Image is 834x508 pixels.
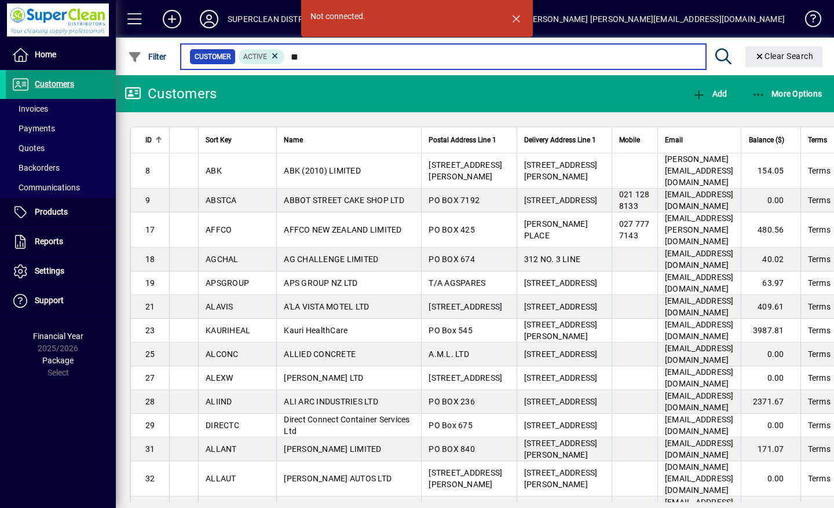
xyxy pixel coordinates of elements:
[524,468,598,489] span: [STREET_ADDRESS][PERSON_NAME]
[692,89,727,98] span: Add
[429,421,473,430] span: PO Box 675
[619,219,650,240] span: 027 777 7143
[665,134,734,146] div: Email
[808,372,831,384] span: Terms
[33,332,83,341] span: Financial Year
[665,367,734,388] span: [EMAIL_ADDRESS][DOMAIN_NAME]
[524,219,588,240] span: [PERSON_NAME] PLACE
[619,134,650,146] div: Mobile
[239,49,285,64] mat-chip: Activation Status: Active
[145,397,155,406] span: 28
[808,134,827,146] span: Terms
[524,278,598,288] span: [STREET_ADDRESS]
[808,194,831,206] span: Terms
[12,163,60,172] span: Backorders
[145,255,155,264] span: 18
[429,134,496,146] span: Postal Address Line 1
[6,41,116,69] a: Home
[284,415,409,436] span: Direct Connect Container Services Ltd
[808,348,831,360] span: Terms
[808,224,831,235] span: Terms
[128,52,167,61] span: Filter
[145,421,155,430] span: 29
[749,134,784,146] span: Balance ($)
[741,437,800,461] td: 171.07
[145,474,155,483] span: 32
[524,134,596,146] span: Delivery Address Line 1
[145,225,155,234] span: 17
[206,278,249,288] span: APSGROUP
[125,84,217,103] div: Customers
[808,253,831,265] span: Terms
[665,439,734,459] span: [EMAIL_ADDRESS][DOMAIN_NAME]
[6,198,116,227] a: Products
[6,138,116,158] a: Quotes
[525,10,785,28] div: [PERSON_NAME] [PERSON_NAME][EMAIL_ADDRESS][DOMAIN_NAME]
[195,51,231,62] span: Customer
[6,286,116,315] a: Support
[284,397,378,406] span: ALI ARC INDUSTRIES LTD
[6,158,116,178] a: Backorders
[524,349,598,359] span: [STREET_ADDRESS]
[206,373,233,382] span: ALEXW
[206,134,232,146] span: Sort Key
[524,160,598,181] span: [STREET_ADDRESS][PERSON_NAME]
[284,134,414,146] div: Name
[284,166,361,175] span: ABK (2010) LIMITED
[145,278,155,288] span: 19
[429,468,502,489] span: [STREET_ADDRESS][PERSON_NAME]
[524,196,598,205] span: [STREET_ADDRESS]
[284,326,348,335] span: Kauri HealthCare
[145,166,150,175] span: 8
[429,278,485,288] span: T/A AGSPARES
[12,104,48,113] span: Invoices
[145,134,162,146] div: ID
[429,302,502,311] span: [STREET_ADDRESS]
[741,390,800,414] td: 2371.67
[665,273,734,293] span: [EMAIL_ADDRESS][DOMAIN_NAME]
[6,227,116,256] a: Reports
[145,373,155,382] span: 27
[145,444,155,454] span: 31
[145,196,150,205] span: 9
[145,302,155,311] span: 21
[665,415,734,436] span: [EMAIL_ADDRESS][DOMAIN_NAME]
[665,134,683,146] span: Email
[808,277,831,289] span: Terms
[206,225,232,234] span: AFFCO
[429,160,502,181] span: [STREET_ADDRESS][PERSON_NAME]
[748,134,795,146] div: Balance ($)
[284,474,392,483] span: [PERSON_NAME] AUTOS LTD
[429,373,502,382] span: [STREET_ADDRESS]
[206,444,237,454] span: ALLANT
[429,397,475,406] span: PO BOX 236
[429,225,475,234] span: PO BOX 425
[206,166,222,175] span: ABK
[796,2,820,40] a: Knowledge Base
[665,462,734,495] span: [DOMAIN_NAME][EMAIL_ADDRESS][DOMAIN_NAME]
[808,473,831,484] span: Terms
[12,124,55,133] span: Payments
[284,134,303,146] span: Name
[206,255,239,264] span: AGCHAL
[524,302,598,311] span: [STREET_ADDRESS]
[284,373,363,382] span: [PERSON_NAME] LTD
[284,302,369,311] span: A'LA VISTA MOTEL LTD
[665,154,734,187] span: [PERSON_NAME][EMAIL_ADDRESS][DOMAIN_NAME]
[741,319,800,343] td: 3987.81
[6,119,116,138] a: Payments
[808,165,831,176] span: Terms
[741,212,800,248] td: 480.56
[741,343,800,366] td: 0.00
[35,79,74,89] span: Customers
[741,461,800,496] td: 0.00
[6,99,116,119] a: Invoices
[6,178,116,197] a: Communications
[429,326,473,335] span: PO Box 545
[284,278,357,288] span: APS GROUP NZ LTD
[42,356,74,365] span: Package
[145,326,155,335] span: 23
[206,196,237,205] span: ABSTCA
[206,302,233,311] span: ALAVIS
[524,439,598,459] span: [STREET_ADDRESS][PERSON_NAME]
